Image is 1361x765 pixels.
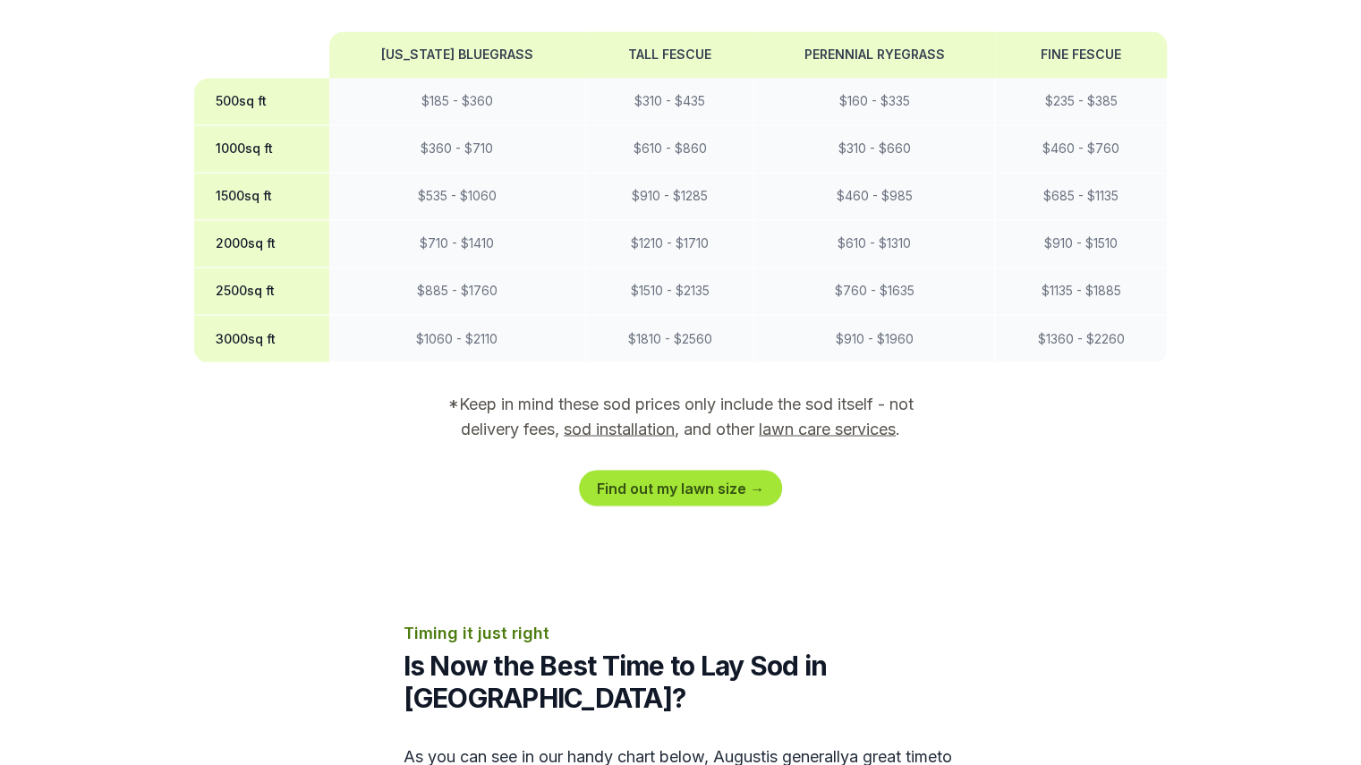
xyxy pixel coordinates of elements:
td: $ 535 - $ 1060 [329,173,586,220]
td: $ 310 - $ 435 [585,78,753,125]
th: 1000 sq ft [194,125,329,173]
td: $ 710 - $ 1410 [329,220,586,268]
p: Timing it just right [404,620,958,645]
td: $ 685 - $ 1135 [995,173,1167,220]
a: Find out my lawn size → [579,470,782,506]
th: 3000 sq ft [194,315,329,362]
th: [US_STATE] Bluegrass [329,31,586,78]
th: 2500 sq ft [194,268,329,315]
th: Perennial Ryegrass [753,31,995,78]
h2: Is Now the Best Time to Lay Sod in [GEOGRAPHIC_DATA]? [404,649,958,713]
td: $ 360 - $ 710 [329,125,586,173]
td: $ 310 - $ 660 [753,125,995,173]
td: $ 610 - $ 1310 [753,220,995,268]
td: $ 610 - $ 860 [585,125,753,173]
td: $ 885 - $ 1760 [329,268,586,315]
td: $ 1210 - $ 1710 [585,220,753,268]
td: $ 1810 - $ 2560 [585,315,753,362]
td: $ 1135 - $ 1885 [995,268,1167,315]
p: *Keep in mind these sod prices only include the sod itself - not delivery fees, , and other . [423,391,939,441]
td: $ 235 - $ 385 [995,78,1167,125]
td: $ 185 - $ 360 [329,78,586,125]
td: $ 160 - $ 335 [753,78,995,125]
td: $ 910 - $ 1285 [585,173,753,220]
td: $ 460 - $ 985 [753,173,995,220]
td: $ 910 - $ 1510 [995,220,1167,268]
td: $ 460 - $ 760 [995,125,1167,173]
td: $ 1060 - $ 2110 [329,315,586,362]
a: sod installation [564,419,675,438]
th: Tall Fescue [585,31,753,78]
td: $ 910 - $ 1960 [753,315,995,362]
span: august [713,746,766,765]
th: 500 sq ft [194,78,329,125]
td: $ 1510 - $ 2135 [585,268,753,315]
th: 1500 sq ft [194,173,329,220]
th: 2000 sq ft [194,220,329,268]
td: $ 760 - $ 1635 [753,268,995,315]
td: $ 1360 - $ 2260 [995,315,1167,362]
a: lawn care services [759,419,896,438]
th: Fine Fescue [995,31,1167,78]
